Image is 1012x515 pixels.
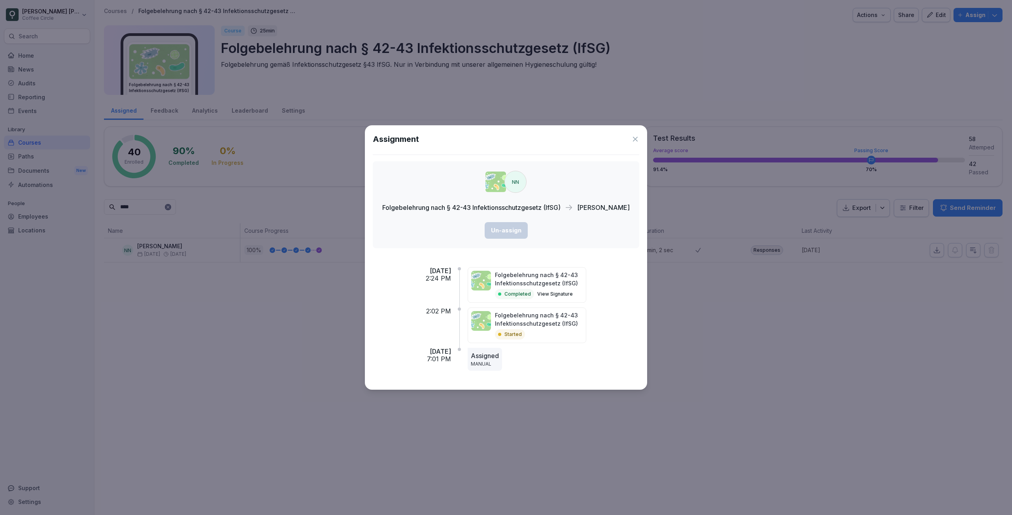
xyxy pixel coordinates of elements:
[504,171,527,193] div: NN
[471,351,499,360] p: Assigned
[577,203,630,212] p: [PERSON_NAME]
[504,291,531,298] p: Completed
[471,271,491,291] img: eeyzhgsrb1oapoggjvfn01rs.png
[471,311,491,331] img: eeyzhgsrb1oapoggjvfn01rs.png
[427,355,451,363] p: 7:01 PM
[426,275,451,282] p: 2:24 PM
[430,348,451,355] p: [DATE]
[495,311,583,328] p: Folgebelehrung nach § 42-43 Infektionsschutzgesetz (IfSG)
[537,291,573,298] button: View Signature
[495,271,583,287] p: Folgebelehrung nach § 42-43 Infektionsschutzgesetz (IfSG)
[485,222,528,239] button: Un-assign
[373,133,419,145] h1: Assignment
[491,226,521,235] div: Un-assign
[485,172,506,192] img: eeyzhgsrb1oapoggjvfn01rs.png
[426,307,451,315] p: 2:02 PM
[430,267,451,275] p: [DATE]
[504,331,522,338] p: Started
[382,203,561,212] p: Folgebelehrung nach § 42-43 Infektionsschutzgesetz (IfSG)
[471,360,499,368] p: MANUAL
